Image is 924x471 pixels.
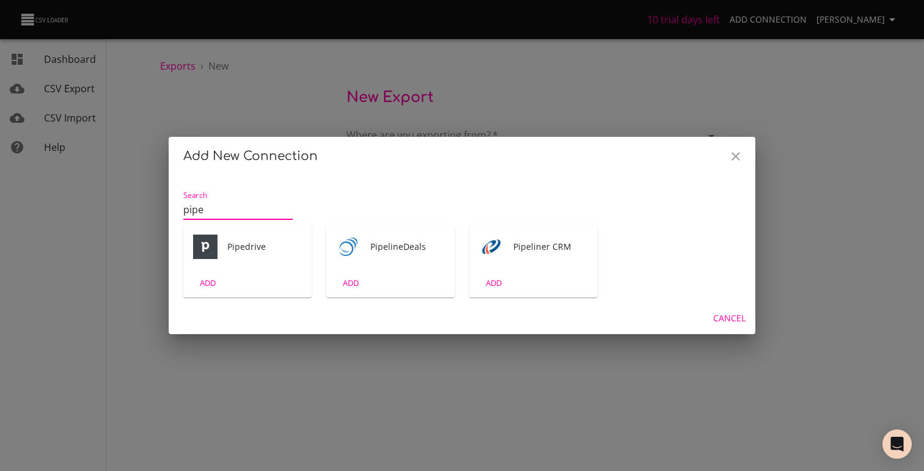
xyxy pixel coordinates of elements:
[336,235,361,259] div: Tool
[191,276,224,290] span: ADD
[193,235,218,259] div: Tool
[193,235,218,259] img: Pipedrive
[331,274,370,293] button: ADD
[708,307,750,330] button: Cancel
[227,241,302,253] span: Pipedrive
[188,274,227,293] button: ADD
[479,235,504,259] img: Pipeliner CRM
[477,276,510,290] span: ADD
[336,235,361,259] img: PipelineDeals
[513,241,588,253] span: Pipeliner CRM
[183,147,741,166] h2: Add New Connection
[721,142,750,171] button: Close
[334,276,367,290] span: ADD
[183,191,207,199] label: Search
[474,274,513,293] button: ADD
[370,241,445,253] span: PipelineDeals
[882,429,912,459] div: Open Intercom Messenger
[713,311,746,326] span: Cancel
[479,235,504,259] div: Tool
